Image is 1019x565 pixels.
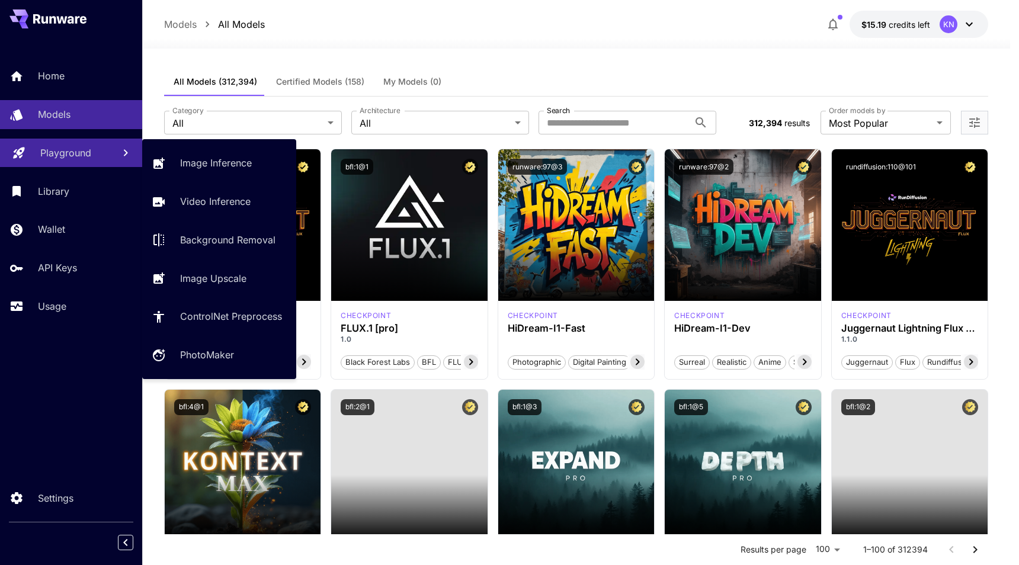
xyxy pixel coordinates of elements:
p: API Keys [38,261,77,275]
h3: Juggernaut Lightning Flux by RunDiffusion [841,323,979,334]
button: runware:97@3 [508,159,567,175]
div: KN [940,15,957,33]
button: Certified Model – Vetted for best performance and includes a commercial license. [962,159,978,175]
span: $15.19 [861,20,889,30]
div: fluxpro [341,310,391,321]
div: $15.187 [861,18,930,31]
span: Anime [754,357,786,368]
button: Certified Model – Vetted for best performance and includes a commercial license. [462,159,478,175]
a: Image Inference [142,149,296,178]
p: PhotoMaker [180,348,234,362]
label: Category [172,105,204,115]
button: bfl:1@1 [341,159,373,175]
a: PhotoMaker [142,341,296,370]
p: Models [164,17,197,31]
button: bfl:4@1 [174,399,209,415]
span: FLUX.1 [pro] [444,357,498,368]
p: Playground [40,146,91,160]
h3: FLUX.1 [pro] [341,323,478,334]
p: Video Inference [180,194,251,208]
h3: HiDream-I1-Fast [508,323,645,334]
span: juggernaut [842,357,892,368]
label: Search [547,105,570,115]
span: Certified Models (158) [276,76,364,87]
button: bfl:1@2 [841,399,875,415]
button: Certified Model – Vetted for best performance and includes a commercial license. [629,399,645,415]
button: Open more filters [967,115,982,130]
p: ControlNet Preprocess [180,309,282,323]
span: Realistic [713,357,751,368]
p: Usage [38,299,66,313]
p: All Models [218,17,265,31]
button: Certified Model – Vetted for best performance and includes a commercial license. [295,399,311,415]
button: runware:97@2 [674,159,733,175]
p: Background Removal [180,233,275,247]
button: rundiffusion:110@101 [841,159,921,175]
button: Certified Model – Vetted for best performance and includes a commercial license. [629,159,645,175]
p: checkpoint [841,310,892,321]
span: All Models (312,394) [174,76,257,87]
p: Results per page [741,544,806,556]
span: Photographic [508,357,565,368]
span: Most Popular [829,116,932,130]
button: Certified Model – Vetted for best performance and includes a commercial license. [462,399,478,415]
p: 1.1.0 [841,334,979,345]
span: rundiffusion [923,357,978,368]
span: flux [896,357,919,368]
div: HiDream Dev [674,310,725,321]
h3: HiDream-I1-Dev [674,323,812,334]
span: All [360,116,510,130]
button: Certified Model – Vetted for best performance and includes a commercial license. [796,159,812,175]
a: Image Upscale [142,264,296,293]
span: My Models (0) [383,76,441,87]
button: bfl:1@3 [508,399,541,415]
p: Library [38,184,69,198]
button: bfl:2@1 [341,399,374,415]
p: Models [38,107,71,121]
label: Architecture [360,105,400,115]
button: Certified Model – Vetted for best performance and includes a commercial license. [962,399,978,415]
div: HiDream Fast [508,310,558,321]
span: 312,394 [749,118,782,128]
button: $15.187 [850,11,988,38]
p: checkpoint [674,310,725,321]
button: Certified Model – Vetted for best performance and includes a commercial license. [295,159,311,175]
span: results [784,118,810,128]
button: Certified Model – Vetted for best performance and includes a commercial license. [796,399,812,415]
span: Stylized [789,357,826,368]
div: 100 [811,541,844,558]
button: Go to next page [963,538,987,561]
label: Order models by [829,105,885,115]
p: Settings [38,491,73,505]
a: Background Removal [142,226,296,255]
p: 1.0 [341,334,478,345]
p: 1–100 of 312394 [863,544,928,556]
div: Collapse sidebar [127,532,142,553]
button: Collapse sidebar [118,535,133,550]
p: Wallet [38,222,65,236]
a: Video Inference [142,187,296,216]
button: bfl:1@5 [674,399,708,415]
span: Surreal [675,357,709,368]
span: All [172,116,323,130]
p: checkpoint [508,310,558,321]
span: Digital Painting [569,357,630,368]
p: Home [38,69,65,83]
p: Image Upscale [180,271,246,285]
p: Image Inference [180,156,252,170]
span: Black Forest Labs [341,357,414,368]
span: BFL [418,357,440,368]
span: credits left [889,20,930,30]
div: FLUX.1 D [841,310,892,321]
p: checkpoint [341,310,391,321]
a: ControlNet Preprocess [142,302,296,331]
nav: breadcrumb [164,17,265,31]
